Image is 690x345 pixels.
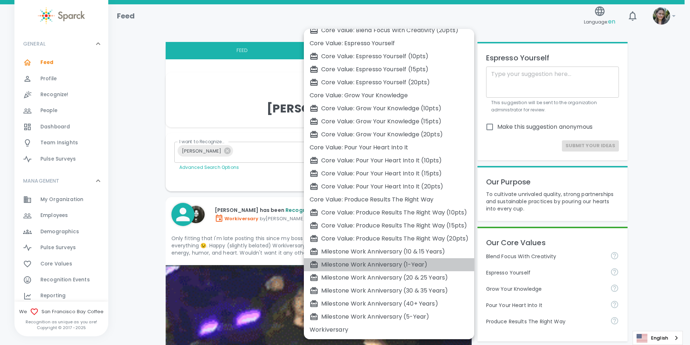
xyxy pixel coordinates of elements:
div: Milestone Work Anniversary (20 & 25 Years) [310,273,468,282]
div: Core Value: Espresso Yourself (15pts) [310,65,468,74]
div: Core Value: Espresso Yourself [310,39,468,48]
div: Milestone Work Anniversary (30 & 35 Years) [310,286,468,295]
div: Core Value: Produce Results The Right Way (20pts) [310,234,468,243]
div: Milestone Work Anniversary (40+ Years) [310,299,468,308]
div: Core Value: Produce Results The Right Way (15pts) [310,221,468,230]
div: Core Value: Grow Your Knowledge [310,91,468,100]
div: Core Value: Espresso Yourself (10pts) [310,52,468,61]
div: Core Value: Grow Your Knowledge (10pts) [310,104,468,113]
div: Core Value: Espresso Yourself (20pts) [310,78,468,87]
div: Core Value: Blend Focus With Creativity (20pts) [310,26,468,35]
div: Milestone Work Anniversary (10 & 15 Years) [310,247,468,256]
div: Language [633,331,683,345]
div: Core Value: Pour Your Heart Into It (15pts) [310,169,468,178]
div: Core Value: Pour Your Heart Into It (20pts) [310,182,468,191]
div: Core Value: Grow Your Knowledge (15pts) [310,117,468,126]
div: Core Value: Pour Your Heart Into It (10pts) [310,156,468,165]
div: Core Value: Grow Your Knowledge (20pts) [310,130,468,139]
div: Core Value: Produce Results The Right Way (10pts) [310,208,468,217]
a: English [633,331,682,345]
aside: Language selected: English [633,331,683,345]
div: Core Value: Produce Results The Right Way [310,195,468,204]
div: Milestone Work Anniversary (5-Year) [310,312,468,321]
div: Core Value: Pour Your Heart Into It [310,143,468,152]
div: Milestone Work Anniversary (1-Year) [310,260,468,269]
div: Workiversary [310,325,468,334]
